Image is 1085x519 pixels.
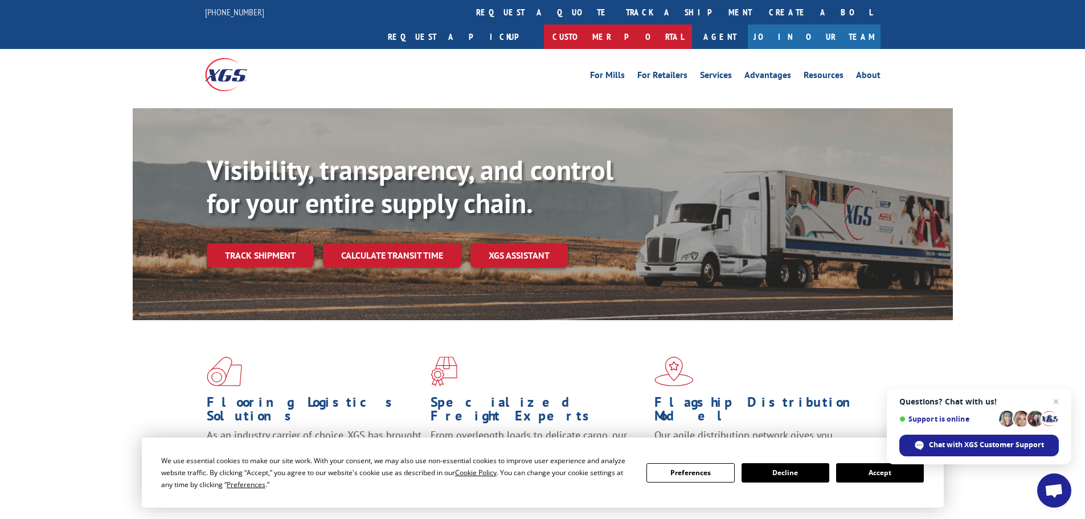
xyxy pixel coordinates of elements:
a: Agent [692,24,748,49]
img: xgs-icon-flagship-distribution-model-red [654,357,694,386]
a: For Mills [590,71,625,83]
p: From overlength loads to delicate cargo, our experienced staff knows the best way to move your fr... [431,428,646,479]
a: Calculate transit time [323,243,461,268]
span: Our agile distribution network gives you nationwide inventory management on demand. [654,428,864,455]
a: Resources [804,71,844,83]
a: [PHONE_NUMBER] [205,6,264,18]
a: About [856,71,881,83]
div: We use essential cookies to make our site work. With your consent, we may also use non-essential ... [161,455,633,491]
button: Decline [742,463,829,483]
a: Customer Portal [544,24,692,49]
a: XGS ASSISTANT [470,243,568,268]
span: Questions? Chat with us! [899,397,1059,406]
button: Preferences [646,463,734,483]
span: Close chat [1049,395,1063,408]
a: Advantages [744,71,791,83]
h1: Flooring Logistics Solutions [207,395,422,428]
div: Cookie Consent Prompt [142,438,944,508]
span: Preferences [227,480,265,489]
a: Join Our Team [748,24,881,49]
div: Chat with XGS Customer Support [899,435,1059,456]
span: Chat with XGS Customer Support [929,440,1044,450]
span: As an industry carrier of choice, XGS has brought innovation and dedication to flooring logistics... [207,428,421,469]
span: Cookie Policy [455,468,497,477]
b: Visibility, transparency, and control for your entire supply chain. [207,152,613,220]
h1: Specialized Freight Experts [431,395,646,428]
button: Accept [836,463,924,483]
img: xgs-icon-focused-on-flooring-red [431,357,457,386]
a: For Retailers [637,71,687,83]
a: Track shipment [207,243,314,267]
a: Request a pickup [379,24,544,49]
span: Support is online [899,415,995,423]
div: Open chat [1037,473,1071,508]
img: xgs-icon-total-supply-chain-intelligence-red [207,357,242,386]
h1: Flagship Distribution Model [654,395,870,428]
a: Services [700,71,732,83]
